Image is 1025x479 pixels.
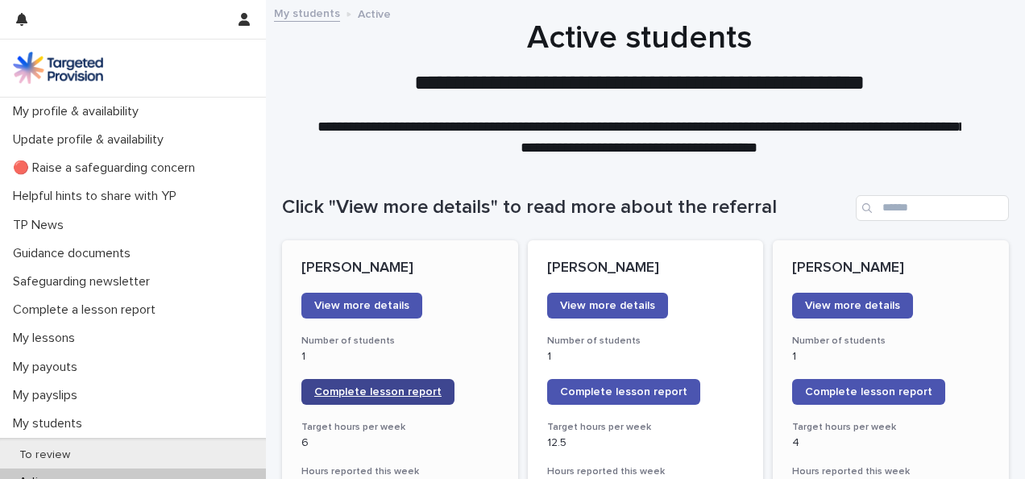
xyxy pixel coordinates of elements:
a: View more details [547,293,668,319]
p: My profile & availability [6,104,151,119]
p: Complete a lesson report [6,302,168,318]
a: View more details [301,293,422,319]
p: 12.5 [547,436,745,450]
p: 4 [792,436,990,450]
p: Safeguarding newsletter [6,274,163,289]
p: Helpful hints to share with YP [6,189,189,204]
img: M5nRWzHhSzIhMunXDL62 [13,52,103,84]
p: My students [6,416,95,431]
p: To review [6,448,83,462]
a: Complete lesson report [301,379,454,405]
a: Complete lesson report [547,379,700,405]
p: 🔴 Raise a safeguarding concern [6,160,208,176]
h3: Target hours per week [301,421,499,434]
p: Active [358,4,391,22]
p: [PERSON_NAME] [547,260,745,277]
p: My lessons [6,331,88,346]
p: [PERSON_NAME] [792,260,990,277]
h3: Number of students [547,335,745,348]
input: Search [856,195,1009,221]
a: Complete lesson report [792,379,945,405]
p: [PERSON_NAME] [301,260,499,277]
h3: Target hours per week [547,421,745,434]
a: View more details [792,293,913,319]
span: Complete lesson report [560,386,687,398]
p: 1 [301,350,499,364]
p: 1 [547,350,745,364]
p: Guidance documents [6,246,143,261]
h3: Hours reported this week [301,465,499,478]
h1: Click "View more details" to read more about the referral [282,196,849,219]
span: View more details [805,300,900,311]
span: Complete lesson report [805,386,932,398]
span: View more details [560,300,655,311]
p: 1 [792,350,990,364]
p: My payslips [6,388,90,403]
span: View more details [314,300,409,311]
h3: Target hours per week [792,421,990,434]
h3: Number of students [301,335,499,348]
h3: Hours reported this week [792,465,990,478]
span: Complete lesson report [314,386,442,398]
p: My payouts [6,360,90,375]
p: 6 [301,436,499,450]
a: My students [274,3,340,22]
p: Update profile & availability [6,132,176,148]
h3: Number of students [792,335,990,348]
h1: Active students [282,19,997,57]
p: TP News [6,218,77,233]
h3: Hours reported this week [547,465,745,478]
